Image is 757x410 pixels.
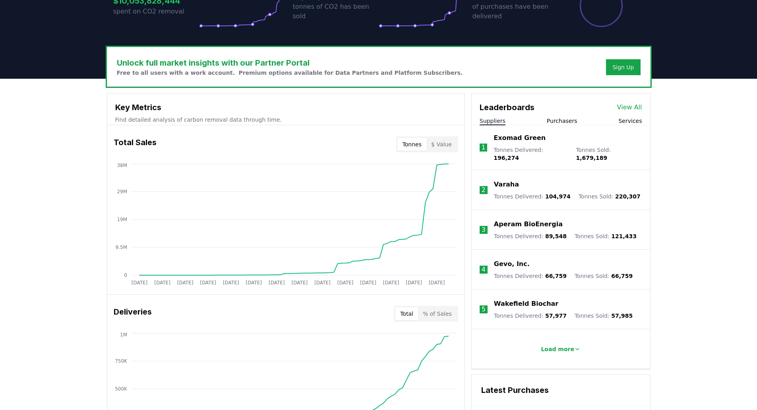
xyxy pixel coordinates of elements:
tspan: [DATE] [314,280,331,286]
span: 57,977 [545,313,567,319]
button: Total [395,307,418,320]
span: 89,548 [545,233,567,239]
tspan: 750K [115,358,128,364]
tspan: 29M [117,189,127,194]
p: 3 [482,225,486,235]
a: Aperam BioEnergia [494,220,563,229]
p: Tonnes Sold : [579,192,641,200]
p: Find detailed analysis of carbon removal data through time. [115,116,457,124]
p: 1 [481,143,485,152]
button: Sign Up [606,59,640,75]
tspan: [DATE] [428,280,445,286]
tspan: [DATE] [337,280,353,286]
button: $ Value [426,138,457,151]
h3: Unlock full market insights with our Partner Portal [117,57,463,69]
a: Varaha [494,180,519,189]
a: Gevo, Inc. [494,259,530,269]
span: 57,985 [611,313,633,319]
tspan: [DATE] [200,280,216,286]
span: 121,433 [611,233,637,239]
p: 2 [482,185,486,195]
button: Services [618,117,642,125]
p: Tonnes Delivered : [494,192,571,200]
span: 104,974 [545,193,571,200]
tspan: [DATE] [223,280,239,286]
p: Load more [541,345,574,353]
tspan: 9.5M [115,245,127,250]
h3: Leaderboards [480,101,534,113]
h3: Latest Purchases [481,384,641,396]
p: Tonnes Delivered : [494,232,567,240]
tspan: [DATE] [406,280,422,286]
button: Purchasers [547,117,577,125]
p: 4 [482,265,486,274]
span: 1,679,189 [576,155,607,161]
h3: Total Sales [114,136,157,152]
tspan: 500K [115,386,128,392]
p: Tonnes Sold : [575,272,633,280]
p: Free to all users with a work account. Premium options available for Data Partners and Platform S... [117,69,463,77]
tspan: [DATE] [131,280,147,286]
p: 5 [482,305,486,314]
span: 220,307 [615,193,641,200]
p: spent on CO2 removal [113,7,199,16]
p: Tonnes Sold : [575,312,633,320]
tspan: 38M [117,163,127,168]
a: Wakefield Biochar [494,299,558,309]
p: of purchases have been delivered [472,2,558,21]
a: View All [617,103,642,112]
tspan: [DATE] [177,280,193,286]
p: Tonnes Delivered : [494,312,567,320]
tspan: [DATE] [291,280,308,286]
a: Sign Up [612,63,634,71]
p: Tonnes Delivered : [494,146,568,162]
tspan: [DATE] [360,280,376,286]
button: Load more [534,341,587,357]
p: tonnes of CO2 has been sold [293,2,379,21]
tspan: [DATE] [154,280,170,286]
tspan: [DATE] [383,280,399,286]
tspan: 1M [120,332,127,338]
span: 196,274 [494,155,519,161]
button: % of Sales [418,307,457,320]
span: 66,759 [545,273,567,279]
tspan: 19M [117,217,127,222]
tspan: [DATE] [246,280,262,286]
button: Suppliers [480,117,505,125]
h3: Key Metrics [115,101,457,113]
tspan: 0 [124,272,127,278]
p: Tonnes Delivered : [494,272,567,280]
tspan: [DATE] [269,280,285,286]
span: 66,759 [611,273,633,279]
p: Tonnes Sold : [575,232,637,240]
p: Tonnes Sold : [576,146,642,162]
button: Tonnes [398,138,426,151]
h3: Deliveries [114,306,152,322]
a: Exomad Green [494,133,546,143]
